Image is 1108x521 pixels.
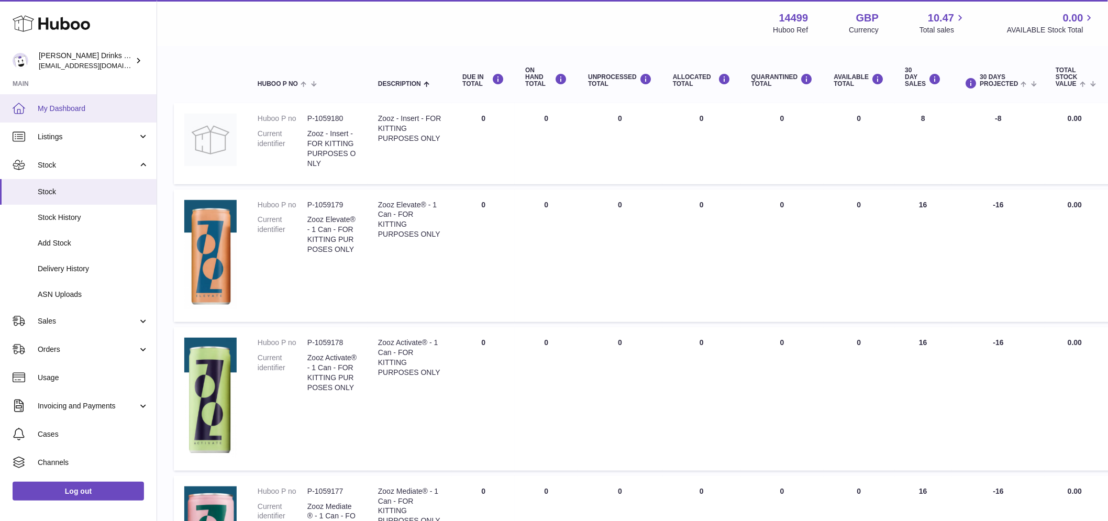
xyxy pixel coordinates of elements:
div: UNPROCESSED Total [588,73,652,87]
span: 0 [780,201,784,209]
span: Total sales [919,25,966,35]
dt: Huboo P no [258,114,307,124]
a: Log out [13,482,144,501]
td: -8 [952,103,1046,184]
span: [EMAIL_ADDRESS][DOMAIN_NAME] [39,61,154,70]
td: 16 [895,190,952,323]
span: Delivery History [38,264,149,274]
td: 0 [662,327,741,470]
dd: P-1059178 [307,338,357,348]
span: 0.00 [1068,487,1082,495]
dd: Zooz Elevate® - 1 Can - FOR KITTING PURPOSES ONLY [307,215,357,254]
td: 0 [578,103,662,184]
dt: Current identifier [258,215,307,254]
span: Listings [38,132,138,142]
span: Invoicing and Payments [38,401,138,411]
div: ALLOCATED Total [673,73,730,87]
span: 10.47 [928,11,954,25]
span: 30 DAYS PROJECTED [980,74,1018,87]
span: Stock History [38,213,149,223]
span: Total stock value [1056,67,1078,88]
dt: Current identifier [258,353,307,393]
td: 0 [578,190,662,323]
strong: GBP [856,11,879,25]
span: Usage [38,373,149,383]
div: 30 DAY SALES [905,67,941,88]
td: 0 [824,103,895,184]
dt: Huboo P no [258,486,307,496]
span: Sales [38,316,138,326]
span: Huboo P no [258,81,298,87]
div: DUE IN TOTAL [462,73,504,87]
span: 0 [780,338,784,347]
td: 0 [662,190,741,323]
span: Channels [38,458,149,468]
span: 0 [780,114,784,123]
td: 8 [895,103,952,184]
dd: Zooz Activate® - 1 Can - FOR KITTING PURPOSES ONLY [307,353,357,393]
div: [PERSON_NAME] Drinks LTD (t/a Zooz) [39,51,133,71]
td: 0 [515,190,578,323]
img: product image [184,338,237,458]
dd: P-1059179 [307,200,357,210]
td: 0 [452,103,515,184]
td: 0 [824,190,895,323]
dt: Current identifier [258,129,307,169]
td: 0 [452,190,515,323]
span: Stock [38,187,149,197]
span: Cases [38,429,149,439]
div: Zooz Elevate® - 1 Can - FOR KITTING PURPOSES ONLY [378,200,441,240]
span: Add Stock [38,238,149,248]
td: 0 [824,327,895,470]
dd: P-1059177 [307,486,357,496]
span: My Dashboard [38,104,149,114]
td: 0 [515,327,578,470]
div: AVAILABLE Total [834,73,884,87]
dt: Huboo P no [258,338,307,348]
td: -16 [952,327,1046,470]
img: internalAdmin-14499@internal.huboo.com [13,53,28,69]
dt: Huboo P no [258,200,307,210]
div: QUARANTINED Total [751,73,813,87]
span: ASN Uploads [38,290,149,300]
strong: 14499 [779,11,808,25]
img: product image [184,200,237,309]
div: Huboo Ref [773,25,808,35]
td: 0 [662,103,741,184]
span: Stock [38,160,138,170]
dd: P-1059180 [307,114,357,124]
a: 10.47 Total sales [919,11,966,35]
div: Zooz - Insert - FOR KITTING PURPOSES ONLY [378,114,441,143]
div: Currency [849,25,879,35]
span: 0.00 [1063,11,1083,25]
span: 0 [780,487,784,495]
span: Description [378,81,421,87]
dd: Zooz - Insert - FOR KITTING PURPOSES ONLY [307,129,357,169]
span: 0.00 [1068,338,1082,347]
span: 0.00 [1068,114,1082,123]
div: Zooz Activate® - 1 Can - FOR KITTING PURPOSES ONLY [378,338,441,378]
span: Orders [38,345,138,354]
td: 0 [452,327,515,470]
span: 0.00 [1068,201,1082,209]
td: -16 [952,190,1046,323]
td: 0 [515,103,578,184]
td: 0 [578,327,662,470]
a: 0.00 AVAILABLE Stock Total [1007,11,1095,35]
div: ON HAND Total [525,67,567,88]
td: 16 [895,327,952,470]
img: product image [184,114,237,166]
span: AVAILABLE Stock Total [1007,25,1095,35]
